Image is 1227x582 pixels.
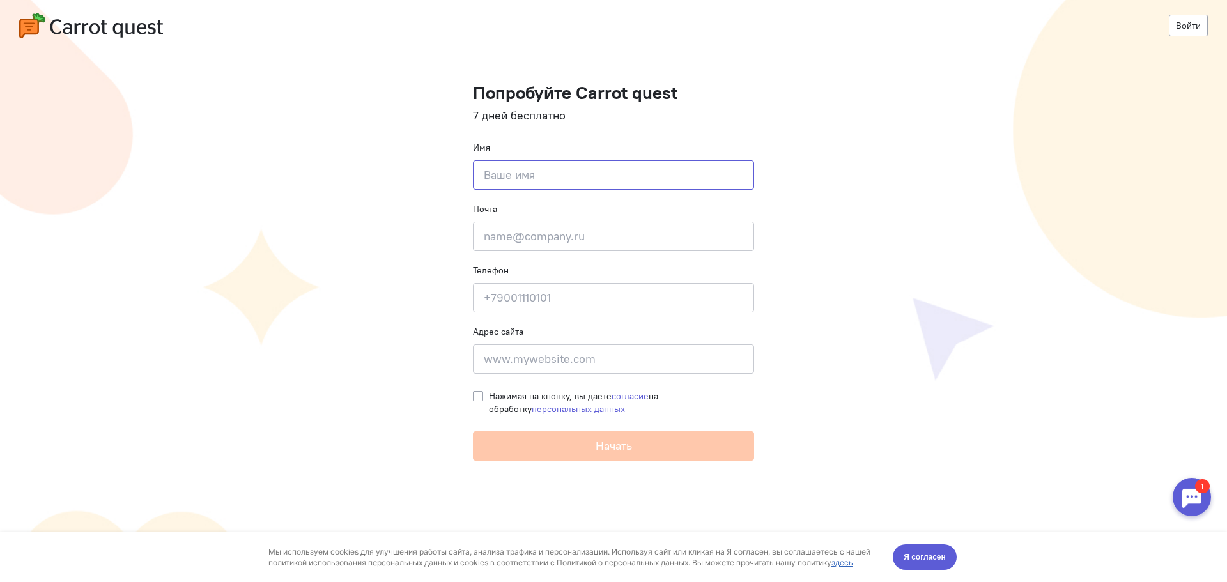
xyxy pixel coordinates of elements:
[268,14,878,36] div: Мы используем cookies для улучшения работы сайта, анализа трафика и персонализации. Используя сай...
[473,264,509,277] label: Телефон
[532,403,625,415] a: персональных данных
[489,390,658,415] span: Нажимая на кнопку, вы даете на обработку
[473,141,490,154] label: Имя
[29,8,43,22] div: 1
[1169,15,1208,36] a: Войти
[473,109,754,122] h4: 7 дней бесплатно
[19,13,163,38] img: carrot-quest-logo.svg
[831,26,853,35] a: здесь
[473,325,523,338] label: Адрес сайта
[473,283,754,312] input: +79001110101
[473,431,754,461] button: Начать
[612,390,649,402] a: согласие
[473,222,754,251] input: name@company.ru
[904,19,946,31] span: Я согласен
[473,160,754,190] input: Ваше имя
[893,12,957,38] button: Я согласен
[473,344,754,374] input: www.mywebsite.com
[473,83,754,103] h1: Попробуйте Carrot quest
[596,438,632,453] span: Начать
[473,203,497,215] label: Почта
